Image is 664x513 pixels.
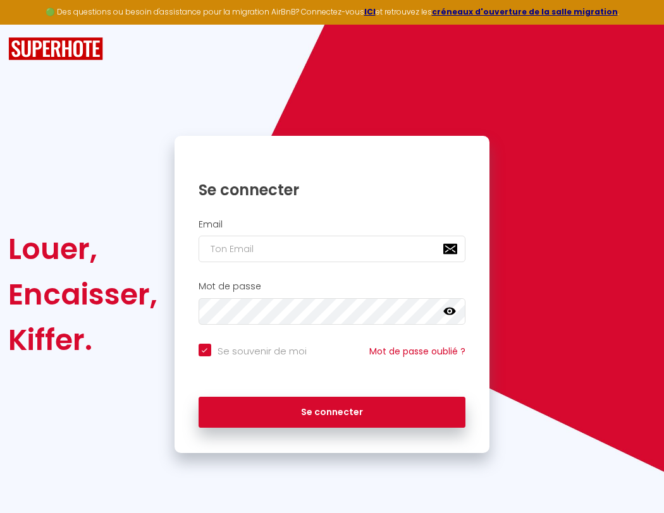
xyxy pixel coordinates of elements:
[8,226,157,272] div: Louer,
[432,6,618,17] a: créneaux d'ouverture de la salle migration
[8,37,103,61] img: SuperHote logo
[199,397,466,428] button: Se connecter
[199,281,466,292] h2: Mot de passe
[199,180,466,200] h1: Se connecter
[369,345,465,358] a: Mot de passe oublié ?
[8,272,157,317] div: Encaisser,
[199,219,466,230] h2: Email
[8,317,157,363] div: Kiffer.
[364,6,376,17] a: ICI
[199,236,466,262] input: Ton Email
